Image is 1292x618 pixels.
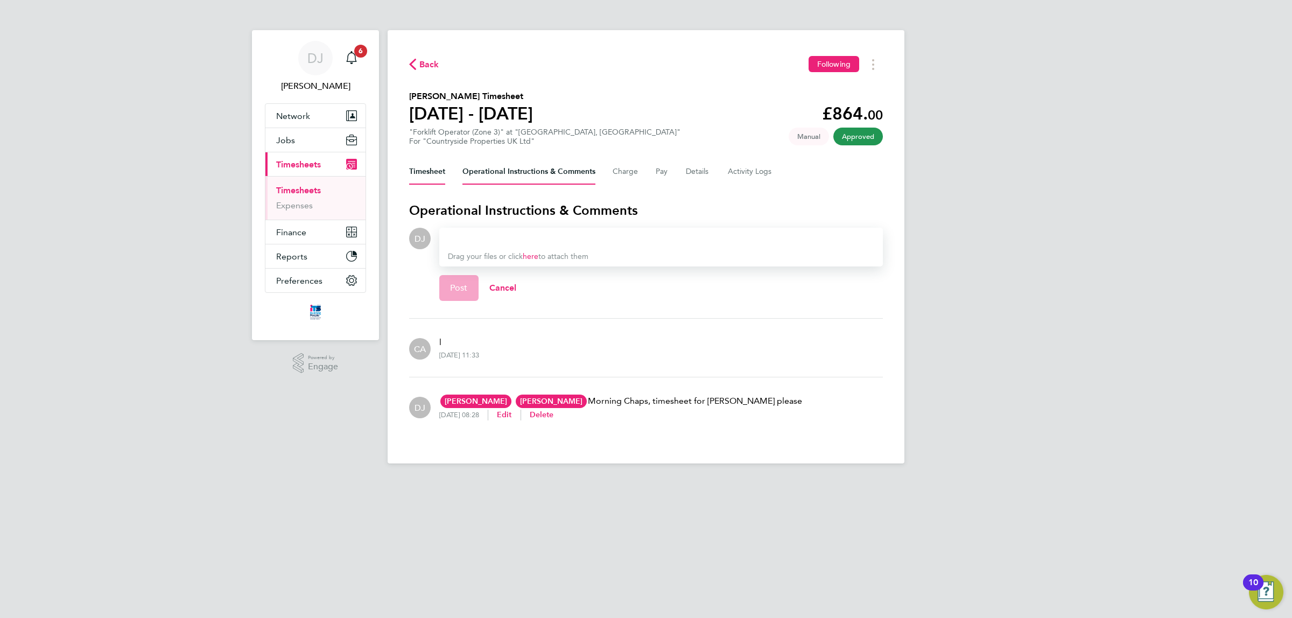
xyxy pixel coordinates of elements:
[409,159,445,185] button: Timesheet
[308,362,338,371] span: Engage
[414,343,426,355] span: CA
[265,104,366,128] button: Network
[833,128,883,145] span: This timesheet has been approved.
[789,128,829,145] span: This timesheet was manually created.
[252,30,379,340] nav: Main navigation
[817,59,851,69] span: Following
[822,103,883,124] app-decimal: £864.
[276,185,321,195] a: Timesheets
[530,410,554,419] span: Delete
[409,58,439,71] button: Back
[439,351,479,360] div: [DATE] 11:33
[293,353,339,374] a: Powered byEngage
[307,51,324,65] span: DJ
[276,227,306,237] span: Finance
[341,41,362,75] a: 6
[656,159,669,185] button: Pay
[265,128,366,152] button: Jobs
[489,283,517,293] span: Cancel
[439,411,488,419] div: [DATE] 08:28
[265,304,366,321] a: Go to home page
[686,159,711,185] button: Details
[409,397,431,418] div: Don Jeater
[308,353,338,362] span: Powered by
[439,336,479,349] p: l
[276,135,295,145] span: Jobs
[868,107,883,123] span: 00
[530,410,554,420] button: Delete
[613,159,638,185] button: Charge
[516,395,587,408] span: [PERSON_NAME]
[462,159,595,185] button: Operational Instructions & Comments
[1249,575,1283,609] button: Open Resource Center, 10 new notifications
[265,244,366,268] button: Reports
[863,56,883,73] button: Timesheets Menu
[265,269,366,292] button: Preferences
[276,159,321,170] span: Timesheets
[497,410,512,419] span: Edit
[265,176,366,220] div: Timesheets
[265,41,366,93] a: DJ[PERSON_NAME]
[265,80,366,93] span: Don Jeater
[809,56,859,72] button: Following
[479,275,528,301] button: Cancel
[1248,582,1258,596] div: 10
[439,395,802,408] p: Morning Chaps, timesheet for [PERSON_NAME] please
[419,58,439,71] span: Back
[409,103,533,124] h1: [DATE] - [DATE]
[415,233,425,244] span: DJ
[265,152,366,176] button: Timesheets
[728,159,773,185] button: Activity Logs
[409,202,883,219] h3: Operational Instructions & Comments
[276,111,310,121] span: Network
[409,228,431,249] div: Don Jeater
[276,251,307,262] span: Reports
[497,410,512,420] button: Edit
[276,276,322,286] span: Preferences
[409,90,533,103] h2: [PERSON_NAME] Timesheet
[448,252,588,261] span: Drag your files or click to attach them
[409,128,680,146] div: "Forklift Operator (Zone 3)" at "[GEOGRAPHIC_DATA], [GEOGRAPHIC_DATA]"
[415,402,425,413] span: DJ
[354,45,367,58] span: 6
[523,252,538,261] a: here
[440,395,511,408] span: [PERSON_NAME]
[276,200,313,210] a: Expenses
[308,304,323,321] img: itsconstruction-logo-retina.png
[265,220,366,244] button: Finance
[409,137,680,146] div: For "Countryside Properties UK Ltd"
[409,338,431,360] div: Craig Appleton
